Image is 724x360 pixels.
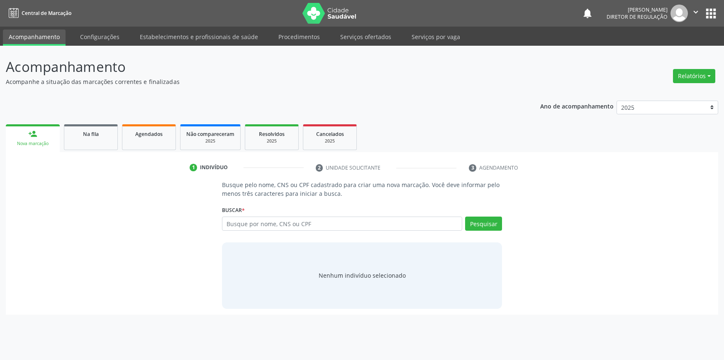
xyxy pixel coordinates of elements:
a: Procedimentos [273,30,326,44]
input: Busque por nome, CNS ou CPF [222,217,463,231]
a: Acompanhamento [3,30,66,46]
div: 1 [190,164,197,171]
div: 2025 [309,138,351,144]
a: Estabelecimentos e profissionais de saúde [134,30,264,44]
div: person_add [28,129,37,138]
button: notifications [582,7,593,19]
span: Resolvidos [259,131,285,138]
p: Busque pelo nome, CNS ou CPF cadastrado para criar uma nova marcação. Você deve informar pelo men... [222,180,502,198]
button: Pesquisar [465,217,502,231]
a: Central de Marcação [6,6,71,20]
a: Serviços por vaga [406,30,466,44]
i:  [691,7,700,17]
button: Relatórios [673,69,715,83]
span: Cancelados [316,131,344,138]
span: Na fila [83,131,99,138]
button:  [688,5,704,22]
a: Serviços ofertados [334,30,397,44]
div: Nenhum indivíduo selecionado [319,271,406,280]
div: Nova marcação [12,141,54,147]
div: Indivíduo [200,164,228,171]
div: [PERSON_NAME] [607,6,668,13]
p: Acompanhamento [6,57,505,77]
p: Ano de acompanhamento [540,101,614,111]
img: img [670,5,688,22]
div: 2025 [186,138,234,144]
span: Agendados [135,131,163,138]
span: Central de Marcação [22,10,71,17]
a: Configurações [74,30,125,44]
span: Não compareceram [186,131,234,138]
button: apps [704,6,718,21]
p: Acompanhe a situação das marcações correntes e finalizadas [6,77,505,86]
label: Buscar [222,204,245,217]
span: Diretor de regulação [607,13,668,20]
div: 2025 [251,138,293,144]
